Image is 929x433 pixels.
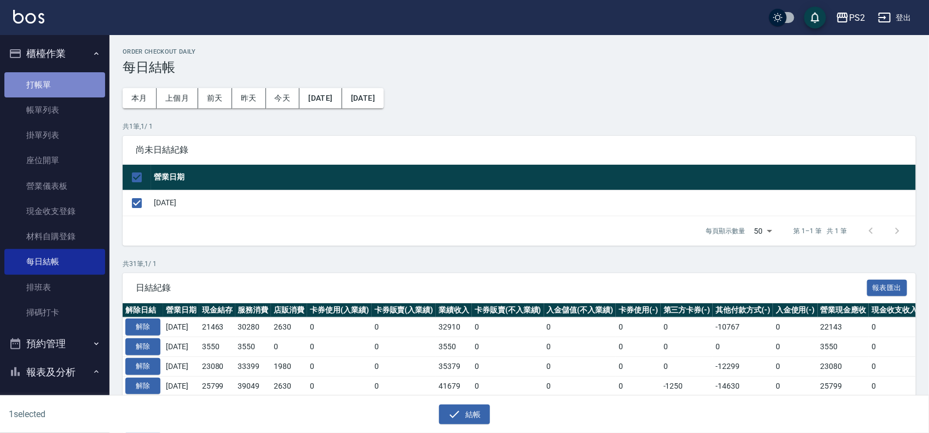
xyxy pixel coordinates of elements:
a: 報表目錄 [4,390,105,415]
td: 0 [616,337,661,357]
th: 服務消費 [235,303,272,317]
td: -12299 [713,356,773,376]
th: 營業日期 [163,303,199,317]
div: PS2 [849,11,865,25]
span: 尚未日結紀錄 [136,145,903,155]
button: 預約管理 [4,330,105,358]
th: 現金結存 [199,303,235,317]
td: 0 [271,337,307,357]
td: 33399 [235,356,272,376]
button: save [804,7,826,28]
td: 32910 [436,317,472,337]
td: 25799 [199,376,235,396]
a: 帳單列表 [4,97,105,123]
td: 0 [307,337,372,357]
td: 3550 [235,337,272,357]
td: 0 [713,337,773,357]
a: 打帳單 [4,72,105,97]
a: 報表匯出 [867,282,908,292]
td: 0 [773,356,818,376]
button: 解除 [125,378,160,395]
th: 現金收支收入 [869,303,920,317]
h6: 1 selected [9,407,230,421]
p: 第 1–1 筆 共 1 筆 [794,226,847,236]
td: [DATE] [151,190,916,216]
button: 上個月 [157,88,198,108]
th: 卡券販賣(不入業績) [472,303,544,317]
button: 登出 [874,8,916,28]
a: 排班表 [4,275,105,300]
td: 30280 [235,317,272,337]
button: 報表匯出 [867,280,908,297]
button: 今天 [266,88,300,108]
th: 其他付款方式(-) [713,303,773,317]
td: 0 [472,376,544,396]
td: 0 [372,356,436,376]
a: 營業儀表板 [4,174,105,199]
td: 22143 [818,317,869,337]
td: [DATE] [163,356,199,376]
button: 解除 [125,358,160,375]
td: 0 [372,317,436,337]
button: 前天 [198,88,232,108]
td: 23080 [818,356,869,376]
h2: Order checkout daily [123,48,916,55]
a: 座位開單 [4,148,105,173]
a: 現金收支登錄 [4,199,105,224]
td: 41679 [436,376,472,396]
a: 材料自購登錄 [4,224,105,249]
td: [DATE] [163,376,199,396]
button: 解除 [125,319,160,336]
td: 35379 [436,356,472,376]
td: 2630 [271,317,307,337]
button: 本月 [123,88,157,108]
td: 25799 [818,376,869,396]
td: 21463 [199,317,235,337]
p: 共 1 筆, 1 / 1 [123,122,916,131]
td: 0 [869,376,920,396]
td: 0 [544,317,616,337]
td: 0 [372,337,436,357]
td: 0 [472,356,544,376]
td: 0 [869,337,920,357]
a: 掛單列表 [4,123,105,148]
button: 解除 [125,338,160,355]
td: 0 [616,376,661,396]
button: PS2 [832,7,869,29]
td: 0 [661,356,713,376]
a: 掃碼打卡 [4,300,105,325]
td: 0 [661,317,713,337]
th: 業績收入 [436,303,472,317]
button: 櫃檯作業 [4,39,105,68]
td: 39049 [235,376,272,396]
button: 昨天 [232,88,266,108]
td: 0 [307,317,372,337]
td: -10767 [713,317,773,337]
th: 卡券使用(入業績) [307,303,372,317]
td: 2630 [271,376,307,396]
td: 3550 [199,337,235,357]
td: 3550 [436,337,472,357]
button: 報表及分析 [4,358,105,386]
img: Logo [13,10,44,24]
td: 0 [616,356,661,376]
td: 0 [773,376,818,396]
button: [DATE] [342,88,384,108]
th: 營業現金應收 [818,303,869,317]
td: 3550 [818,337,869,357]
td: 0 [307,376,372,396]
td: 23080 [199,356,235,376]
td: 0 [869,317,920,337]
th: 卡券使用(-) [616,303,661,317]
th: 第三方卡券(-) [661,303,713,317]
td: 0 [472,337,544,357]
td: 0 [372,376,436,396]
a: 每日結帳 [4,249,105,274]
td: -14630 [713,376,773,396]
th: 入金使用(-) [773,303,818,317]
th: 卡券販賣(入業績) [372,303,436,317]
th: 店販消費 [271,303,307,317]
div: 50 [750,216,776,246]
p: 每頁顯示數量 [706,226,746,236]
td: 1980 [271,356,307,376]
